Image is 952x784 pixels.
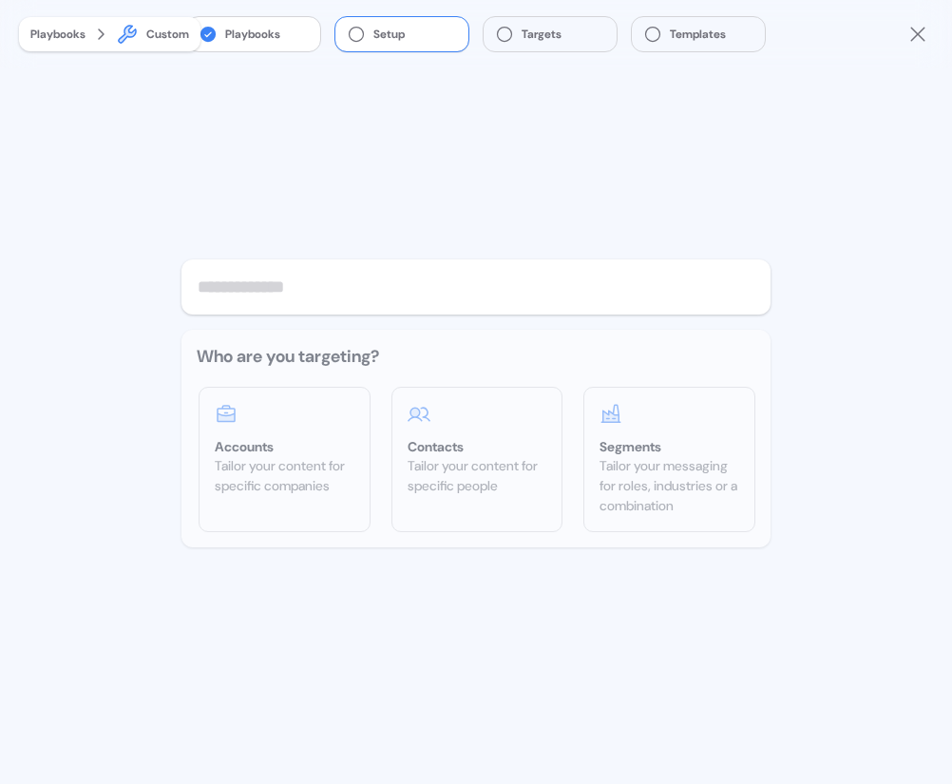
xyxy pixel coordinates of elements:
[30,25,86,44] button: Playbooks
[906,23,929,46] button: Close
[484,17,617,51] button: Targets
[146,25,189,44] div: Custom
[335,17,468,51] button: Setup
[187,17,320,51] button: Playbooks
[632,17,765,51] button: Templates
